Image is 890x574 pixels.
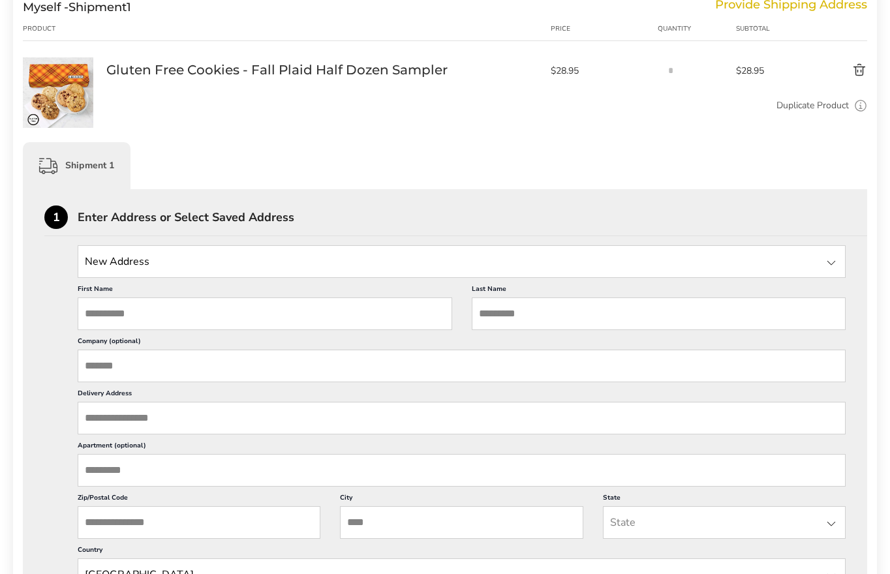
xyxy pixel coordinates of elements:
label: Zip/Postal Code [78,493,320,506]
div: Product [23,23,106,34]
div: Shipment 1 [23,142,130,189]
div: Quantity [658,23,736,34]
div: Subtotal [736,23,795,34]
label: First Name [78,284,452,297]
input: Quantity input [658,57,684,83]
input: First Name [78,297,452,330]
a: Duplicate Product [776,98,849,113]
input: Company [78,350,846,382]
label: Last Name [472,284,846,297]
input: Last Name [472,297,846,330]
label: State [603,493,846,506]
input: State [603,506,846,539]
label: Apartment (optional) [78,441,846,454]
label: Company (optional) [78,337,846,350]
input: ZIP [78,506,320,539]
a: Gluten Free Cookies - Fall Plaid Half Dozen Sampler [106,61,448,78]
input: State [78,245,846,278]
input: Apartment [78,454,846,487]
span: $28.95 [736,65,795,77]
a: Gluten Free Cookies - Fall Plaid Half Dozen Sampler [23,57,93,69]
img: Gluten Free Cookies - Fall Plaid Half Dozen Sampler [23,57,93,128]
div: Enter Address or Select Saved Address [78,211,867,223]
label: Delivery Address [78,389,846,402]
div: Price [551,23,658,34]
span: $28.95 [551,65,651,77]
label: Country [78,545,846,558]
button: Delete product [795,63,867,78]
input: Delivery Address [78,402,846,434]
input: City [340,506,583,539]
label: City [340,493,583,506]
div: 1 [44,205,68,229]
